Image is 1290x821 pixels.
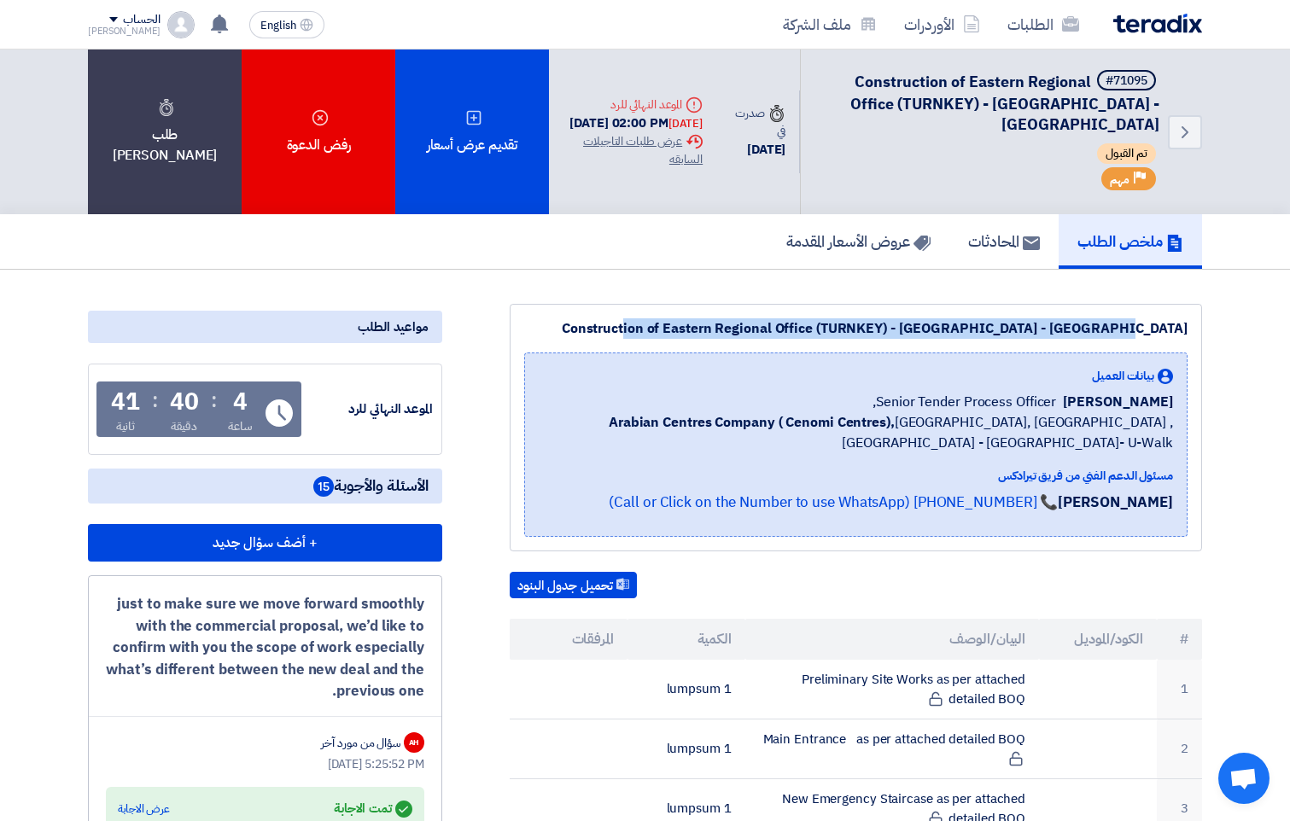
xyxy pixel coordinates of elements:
div: سؤال من مورد آخر [321,734,400,752]
div: [DATE] 02:00 PM [563,114,703,133]
div: 41 [111,390,140,414]
button: تحميل جدول البنود [510,572,637,599]
div: تمت الاجابة [334,797,412,821]
td: 1 lumpsum [627,660,745,719]
div: [DATE] 5:25:52 PM [106,755,424,773]
div: 4 [233,390,248,414]
span: [GEOGRAPHIC_DATA], [GEOGRAPHIC_DATA] ,[GEOGRAPHIC_DATA] - [GEOGRAPHIC_DATA]- U-Walk [539,412,1173,453]
th: # [1157,619,1202,660]
td: 1 lumpsum [627,719,745,779]
div: Construction of Eastern Regional Office (TURNKEY) - [GEOGRAPHIC_DATA] - [GEOGRAPHIC_DATA] [524,318,1188,339]
span: [PERSON_NAME] [1063,392,1173,412]
div: #71095 [1106,75,1147,87]
div: عرض الاجابة [118,801,170,818]
a: عروض الأسعار المقدمة [768,214,949,269]
a: 📞 [PHONE_NUMBER] (Call or Click on the Number to use WhatsApp) [609,492,1058,513]
td: Preliminary Site Works as per attached detailed BOQ [745,660,1040,719]
div: مواعيد الطلب [88,311,442,343]
span: مهم [1110,172,1129,188]
h5: المحادثات [968,231,1040,251]
div: : [152,385,158,416]
img: profile_test.png [167,11,195,38]
div: AH [404,732,424,753]
div: تقديم عرض أسعار [395,49,549,214]
div: دقيقة [171,417,197,435]
h5: ملخص الطلب [1077,231,1183,251]
strong: [PERSON_NAME] [1058,492,1173,513]
button: English [249,11,324,38]
a: الأوردرات [890,4,994,44]
div: الموعد النهائي للرد [563,96,703,114]
a: دردشة مفتوحة [1218,753,1270,804]
th: المرفقات [510,619,627,660]
h5: Construction of Eastern Regional Office (TURNKEY) - Nakheel Mall - Dammam [821,70,1159,135]
div: صدرت في [730,104,785,140]
div: الموعد النهائي للرد [305,399,433,419]
th: الكمية [627,619,745,660]
img: Teradix logo [1113,14,1202,33]
div: عرض طلبات التاجيلات السابقه [563,132,703,168]
div: : [211,385,217,416]
span: 15 [313,476,334,497]
span: English [260,20,296,32]
td: Main Entrance as per attached detailed BOQ [745,719,1040,779]
div: 40 [170,390,199,414]
div: [DATE] [668,115,703,132]
div: [PERSON_NAME] [88,26,161,36]
div: رفض الدعوة [242,49,395,214]
div: مسئول الدعم الفني من فريق تيرادكس [539,467,1173,485]
span: الأسئلة والأجوبة [313,475,429,497]
th: البيان/الوصف [745,619,1040,660]
span: Construction of Eastern Regional Office (TURNKEY) - [GEOGRAPHIC_DATA] - [GEOGRAPHIC_DATA] [850,70,1159,136]
div: ساعة [228,417,253,435]
b: Arabian Centres Company ( Cenomi Centres), [609,412,895,433]
a: الطلبات [994,4,1093,44]
span: تم القبول [1097,143,1156,164]
div: [DATE] [730,140,785,160]
span: Senior Tender Process Officer, [873,392,1056,412]
span: بيانات العميل [1092,367,1154,385]
td: 2 [1157,719,1202,779]
h5: عروض الأسعار المقدمة [786,231,931,251]
button: + أضف سؤال جديد [88,524,442,562]
a: ملخص الطلب [1059,214,1202,269]
div: الحساب [123,13,160,27]
a: المحادثات [949,214,1059,269]
a: ملف الشركة [769,4,890,44]
div: ثانية [116,417,136,435]
div: just to make sure we move forward smoothly with the commercial proposal, we’d like to confirm wit... [106,593,424,702]
td: 1 [1157,660,1202,719]
div: طلب [PERSON_NAME] [88,49,242,214]
th: الكود/الموديل [1039,619,1157,660]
